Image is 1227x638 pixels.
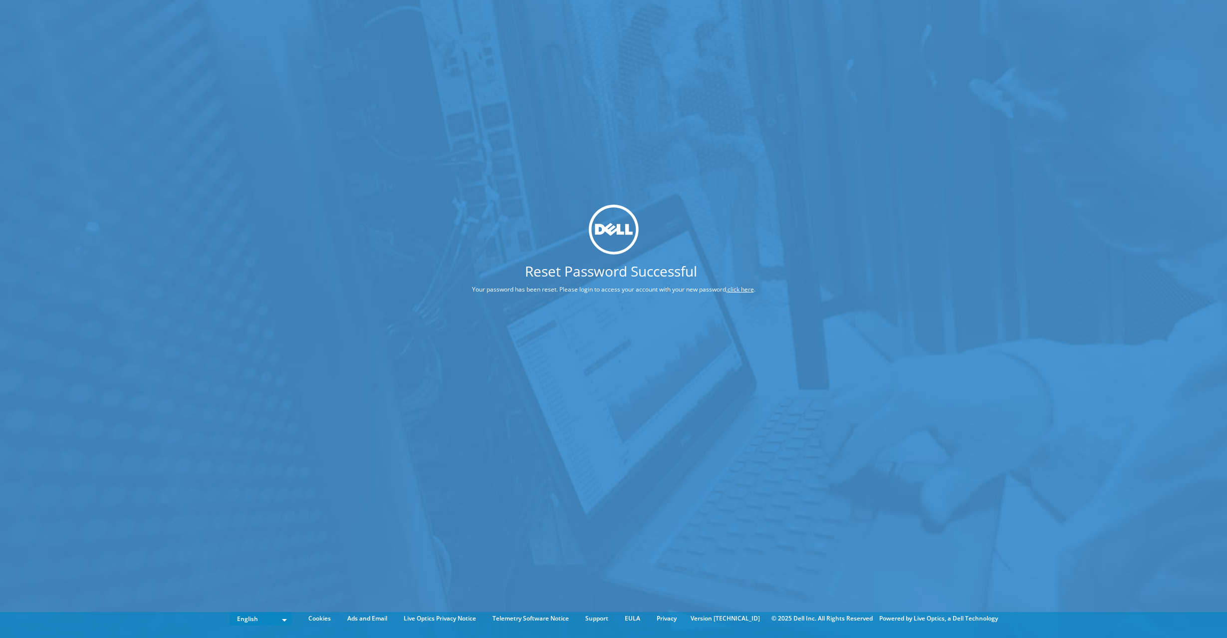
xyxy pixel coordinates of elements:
h1: Reset Password Successful [435,264,788,278]
li: Version [TECHNICAL_ID] [686,613,765,624]
li: © 2025 Dell Inc. All Rights Reserved [766,613,878,624]
a: click here [728,285,754,294]
a: Privacy [649,613,684,624]
a: Ads and Email [340,613,395,624]
a: Live Optics Privacy Notice [396,613,484,624]
a: Cookies [301,613,338,624]
a: Support [578,613,616,624]
img: dell_svg_logo.svg [589,205,639,255]
a: EULA [617,613,648,624]
a: Telemetry Software Notice [485,613,576,624]
p: Your password has been reset. Please login to access your account with your new password, . [435,284,793,295]
li: Powered by Live Optics, a Dell Technology [879,613,998,624]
